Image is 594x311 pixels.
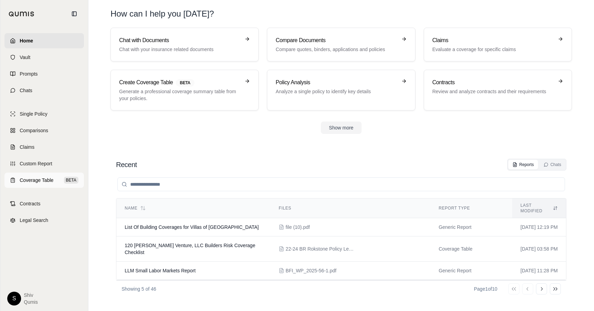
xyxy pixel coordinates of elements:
span: Contracts [20,200,40,207]
a: Home [4,33,84,48]
th: Report Type [430,198,512,218]
span: Coverage Table [20,177,54,184]
a: Coverage TableBETA [4,173,84,188]
span: Claims [20,144,35,150]
span: Qumis [24,299,38,305]
a: ContractsReview and analyze contracts and their requirements [424,70,572,110]
div: Last modified [520,203,558,214]
button: Show more [321,122,362,134]
a: Custom Report [4,156,84,171]
h3: Compare Documents [276,36,397,45]
span: Vault [20,54,30,61]
a: Create Coverage TableBETAGenerate a professional coverage summary table from your policies. [111,70,259,110]
span: BETA [176,79,194,87]
span: Custom Report [20,160,52,167]
span: Prompts [20,70,38,77]
p: Chat with your insurance related documents [119,46,240,53]
h2: Recent [116,160,137,169]
td: Generic Report [430,218,512,236]
h3: Contracts [432,78,554,87]
td: Generic Report [430,262,512,280]
div: S [7,292,21,305]
a: Claims [4,139,84,155]
a: Contracts [4,196,84,211]
h1: How can I help you [DATE]? [111,8,572,19]
button: Chats [539,160,565,169]
p: Generate a professional coverage summary table from your policies. [119,88,240,102]
td: [DATE] 03:58 PM [512,236,566,262]
img: Qumis Logo [9,11,35,17]
a: Chats [4,83,84,98]
span: 120 Kindley MF Venture, LLC Builders Risk Coverage Checklist [125,243,255,255]
a: Prompts [4,66,84,81]
a: Legal Search [4,213,84,228]
a: Single Policy [4,106,84,122]
a: ClaimsEvaluate a coverage for specific claims [424,28,572,61]
h3: Chat with Documents [119,36,240,45]
p: Review and analyze contracts and their requirements [432,88,554,95]
span: BETA [64,177,78,184]
h3: Create Coverage Table [119,78,240,87]
p: Evaluate a coverage for specific claims [432,46,554,53]
h3: Claims [432,36,554,45]
div: Chats [544,162,561,167]
span: Home [20,37,33,44]
th: Files [270,198,430,218]
span: Single Policy [20,110,47,117]
span: file (10).pdf [286,224,310,231]
td: [DATE] 11:28 PM [512,262,566,280]
button: Reports [508,160,538,169]
span: List Of Building Coverages for Villas of River Park [125,224,259,230]
span: Legal Search [20,217,48,224]
td: Coverage Table [430,236,512,262]
div: Reports [512,162,534,167]
span: Chats [20,87,32,94]
span: Shiv [24,292,38,299]
a: Chat with DocumentsChat with your insurance related documents [111,28,259,61]
span: 22-24 BR Rokstone Policy Lead ROK-22-645.pdf [286,245,355,252]
div: Page 1 of 10 [474,285,497,292]
p: Showing 5 of 46 [122,285,156,292]
a: Comparisons [4,123,84,138]
a: Compare DocumentsCompare quotes, binders, applications and policies [267,28,415,61]
h3: Policy Analysis [276,78,397,87]
span: Comparisons [20,127,48,134]
span: BFI_WP_2025-56-1.pdf [286,267,336,274]
td: [DATE] 12:19 PM [512,218,566,236]
button: Collapse sidebar [69,8,80,19]
span: LLM Small Labor Markets Report [125,268,195,273]
div: Name [125,205,262,211]
p: Compare quotes, binders, applications and policies [276,46,397,53]
a: Policy AnalysisAnalyze a single policy to identify key details [267,70,415,110]
p: Analyze a single policy to identify key details [276,88,397,95]
a: Vault [4,50,84,65]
